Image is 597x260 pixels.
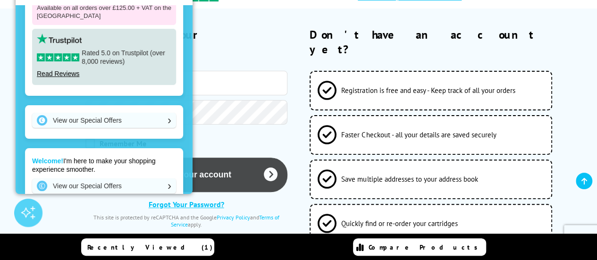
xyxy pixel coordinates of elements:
span: Recently Viewed (1) [87,243,213,252]
a: Compare Products [353,238,486,256]
p: Rated 5.0 on Trustpilot (over 8,000 reviews) [37,49,171,66]
h2: Don't have an account yet? [310,27,579,57]
p: Available on all orders over £125.00 + VAT on the [GEOGRAPHIC_DATA] [37,4,171,20]
strong: Welcome! [32,157,63,165]
div: This site is protected by reCAPTCHA and the Google and apply. [85,214,287,228]
a: Privacy Policy [217,214,250,221]
p: I'm here to make your shopping experience smoother. [32,157,176,174]
a: View our Special Offers [32,113,176,128]
a: Read Reviews [37,70,79,77]
a: Forgot Your Password? [149,200,224,209]
span: Faster Checkout - all your details are saved securely [341,130,496,139]
span: Registration is free and easy - Keep track of all your orders [341,86,515,95]
span: Save multiple addresses to your address book [341,175,478,184]
img: stars-5.svg [37,53,79,61]
span: Quickly find or re-order your cartridges [341,219,457,228]
a: View our Special Offers [32,178,176,193]
span: Compare Products [369,243,483,252]
img: trustpilot rating [37,34,82,44]
a: Recently Viewed (1) [81,238,214,256]
a: Terms of Service [171,214,279,228]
